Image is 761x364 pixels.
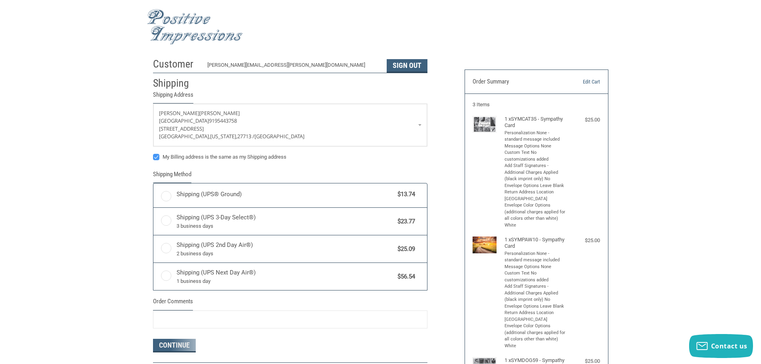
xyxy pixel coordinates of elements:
[568,237,600,245] div: $25.00
[159,133,210,140] span: [GEOGRAPHIC_DATA],
[177,277,394,285] span: 1 business day
[505,251,566,264] li: Personalization None - standard message included
[505,283,566,303] li: Add Staff Signatures - Additional Charges Applied (black imprint only) No
[177,241,394,257] span: Shipping (UPS 2nd Day Air®)
[394,190,415,199] span: $13.74
[505,303,566,310] li: Envelope Options Leave Blank
[209,117,237,124] span: 9195443758
[505,116,566,129] h4: 1 x SYMCAT35 - Sympathy Card
[177,222,394,230] span: 3 business days
[505,270,566,283] li: Custom Text No customizations added
[473,78,559,86] h3: Order Summary
[159,117,209,124] span: [GEOGRAPHIC_DATA]
[394,245,415,254] span: $25.09
[153,170,191,183] legend: Shipping Method
[689,334,753,358] button: Contact us
[153,154,427,160] label: My Billing address is the same as my Shipping address
[505,310,566,323] li: Return Address Location [GEOGRAPHIC_DATA]
[153,297,193,310] legend: Order Comments
[387,59,427,73] button: Sign Out
[505,183,566,189] li: Envelope Options Leave Blank
[159,109,199,117] span: [PERSON_NAME]
[177,213,394,230] span: Shipping (UPS 3-Day Select®)
[505,237,566,250] h4: 1 x SYMPAW10 - Sympathy Card
[153,339,196,352] button: Continue
[153,77,200,90] h2: Shipping
[237,133,254,140] span: 27713 /
[153,90,193,103] legend: Shipping Address
[394,217,415,226] span: $23.77
[210,133,237,140] span: [US_STATE],
[505,323,566,349] li: Envelope Color Options (additional charges applied for all colors other than white) White
[711,342,747,350] span: Contact us
[394,272,415,281] span: $56.54
[505,163,566,183] li: Add Staff Signatures - Additional Charges Applied (black imprint only) No
[505,202,566,229] li: Envelope Color Options (additional charges applied for all colors other than white) White
[505,264,566,271] li: Message Options None
[177,190,394,199] span: Shipping (UPS® Ground)
[505,143,566,150] li: Message Options None
[159,125,204,132] span: [STREET_ADDRESS]
[505,149,566,163] li: Custom Text No customizations added
[177,250,394,258] span: 2 business days
[559,78,600,86] a: Edit Cart
[254,133,304,140] span: [GEOGRAPHIC_DATA]
[199,109,240,117] span: [PERSON_NAME]
[505,130,566,143] li: Personalization None - standard message included
[153,104,427,146] a: Enter or select a different address
[177,268,394,285] span: Shipping (UPS Next Day Air®)
[473,101,600,108] h3: 3 Items
[505,189,566,202] li: Return Address Location [GEOGRAPHIC_DATA]
[147,9,243,45] img: Positive Impressions
[207,61,379,73] div: [PERSON_NAME][EMAIL_ADDRESS][PERSON_NAME][DOMAIN_NAME]
[568,116,600,124] div: $25.00
[153,58,200,71] h2: Customer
